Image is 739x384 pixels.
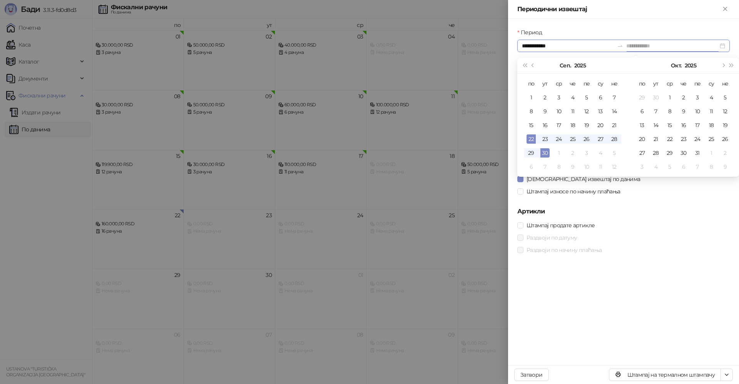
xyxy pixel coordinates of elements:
[552,118,566,132] td: 2025-09-17
[718,160,732,174] td: 2025-11-09
[580,77,594,91] th: пе
[635,77,649,91] th: по
[566,132,580,146] td: 2025-09-25
[527,148,536,158] div: 29
[704,118,718,132] td: 2025-10-18
[552,91,566,104] td: 2025-09-03
[607,104,621,118] td: 2025-09-14
[663,77,677,91] th: ср
[637,162,647,171] div: 3
[554,121,563,130] div: 17
[566,77,580,91] th: че
[718,91,732,104] td: 2025-10-05
[566,91,580,104] td: 2025-09-04
[721,107,730,116] div: 12
[609,369,721,381] button: Штампај на термалном штампачу
[663,104,677,118] td: 2025-10-08
[522,42,614,50] input: Период
[677,146,691,160] td: 2025-10-30
[610,107,619,116] div: 14
[721,93,730,102] div: 5
[527,93,536,102] div: 1
[679,148,688,158] div: 30
[691,91,704,104] td: 2025-10-03
[635,91,649,104] td: 2025-09-29
[610,162,619,171] div: 12
[718,146,732,160] td: 2025-11-02
[540,107,550,116] div: 9
[523,221,598,230] span: Штампај продате артикле
[718,132,732,146] td: 2025-10-26
[718,104,732,118] td: 2025-10-12
[524,104,538,118] td: 2025-09-08
[582,162,591,171] div: 10
[635,146,649,160] td: 2025-10-27
[552,132,566,146] td: 2025-09-24
[580,132,594,146] td: 2025-09-26
[665,148,674,158] div: 29
[568,107,577,116] div: 11
[594,77,607,91] th: су
[727,58,736,73] button: Следећа година (Control + right)
[574,58,586,73] button: Изабери годину
[596,162,605,171] div: 11
[691,77,704,91] th: пе
[520,58,529,73] button: Претходна година (Control + left)
[721,162,730,171] div: 9
[582,148,591,158] div: 3
[721,134,730,144] div: 26
[677,160,691,174] td: 2025-11-06
[538,91,552,104] td: 2025-09-02
[704,91,718,104] td: 2025-10-04
[707,93,716,102] div: 4
[718,118,732,132] td: 2025-10-19
[617,43,623,49] span: swap-right
[617,43,623,49] span: to
[635,104,649,118] td: 2025-10-06
[693,162,702,171] div: 7
[517,207,730,216] h5: Артикли
[524,118,538,132] td: 2025-09-15
[663,132,677,146] td: 2025-10-22
[677,104,691,118] td: 2025-10-09
[580,146,594,160] td: 2025-10-03
[665,93,674,102] div: 1
[721,5,730,14] button: Close
[610,121,619,130] div: 21
[594,146,607,160] td: 2025-10-04
[552,146,566,160] td: 2025-10-01
[679,121,688,130] div: 16
[691,104,704,118] td: 2025-10-10
[594,118,607,132] td: 2025-09-20
[527,134,536,144] div: 22
[679,134,688,144] div: 23
[529,58,537,73] button: Претходни месец (PageUp)
[665,162,674,171] div: 5
[552,77,566,91] th: ср
[693,134,702,144] div: 24
[637,93,647,102] div: 29
[663,118,677,132] td: 2025-10-15
[568,93,577,102] div: 4
[677,118,691,132] td: 2025-10-16
[671,58,681,73] button: Изабери месец
[568,121,577,130] div: 18
[704,132,718,146] td: 2025-10-25
[580,160,594,174] td: 2025-10-10
[693,148,702,158] div: 31
[594,160,607,174] td: 2025-10-11
[679,107,688,116] div: 9
[665,107,674,116] div: 8
[554,148,563,158] div: 1
[596,148,605,158] div: 4
[540,121,550,130] div: 16
[704,104,718,118] td: 2025-10-11
[637,134,647,144] div: 20
[649,91,663,104] td: 2025-09-30
[568,134,577,144] div: 25
[596,134,605,144] div: 27
[635,160,649,174] td: 2025-11-03
[552,104,566,118] td: 2025-09-10
[594,91,607,104] td: 2025-09-06
[554,107,563,116] div: 10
